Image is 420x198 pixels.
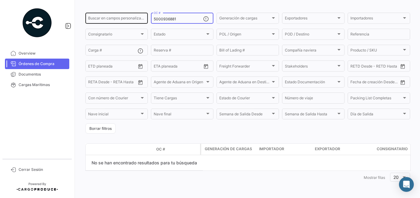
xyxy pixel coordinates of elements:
datatable-header-cell: Generación de cargas [201,144,257,155]
span: Órdenes de Compra [19,61,67,67]
span: Semana de Salida Desde [219,113,271,117]
span: OC # [156,146,165,152]
datatable-header-cell: Importador [257,144,312,155]
button: Open calendar [136,62,145,71]
datatable-header-cell: Modo de Transporte [98,147,114,152]
span: Exportador [315,146,340,152]
span: Con número de Courier [88,97,139,101]
span: Estado [154,33,205,37]
span: Importador [259,146,284,152]
input: Hasta [104,65,126,69]
button: Open calendar [136,78,145,87]
input: Desde [350,65,362,69]
input: Hasta [104,81,126,85]
button: Borrar filtros [85,123,116,134]
span: Overview [19,51,67,56]
span: Tiene Cargas [154,97,205,101]
a: Órdenes de Compra [5,59,69,69]
span: Freight Forwarder [219,65,271,69]
span: Cargas Marítimas [19,82,67,88]
span: Stakeholders [285,65,336,69]
button: Open calendar [398,78,407,87]
button: Open calendar [201,62,211,71]
span: Consignatario [88,33,139,37]
span: Nave final [154,113,205,117]
span: Agente de Aduana en Destino [219,81,271,85]
input: Desde [88,65,99,69]
span: Agente de Aduana en Origen [154,81,205,85]
span: Consignatario [377,146,408,152]
datatable-header-cell: OC # [154,144,200,155]
span: POL / Origen [219,33,271,37]
input: Hasta [366,81,388,85]
img: powered-by.png [22,7,53,38]
div: Abrir Intercom Messenger [399,177,414,192]
span: Compañía naviera [285,49,336,53]
a: Overview [5,48,69,59]
input: Desde [350,81,362,85]
input: Desde [88,81,99,85]
span: Día de Salida [350,113,402,117]
a: Cargas Marítimas [5,80,69,90]
a: Documentos [5,69,69,80]
input: Hasta [169,65,192,69]
span: Importadores [350,17,402,21]
span: Packing List Completas [350,97,402,101]
button: Open calendar [398,62,407,71]
input: Desde [154,65,165,69]
span: 20 [393,175,399,180]
span: Estado Documentación [285,81,336,85]
datatable-header-cell: Exportador [312,144,374,155]
span: Generación de cargas [205,146,252,152]
span: Generación de cargas [219,17,271,21]
span: POD / Destino [285,33,336,37]
span: Exportadores [285,17,336,21]
span: Nave inicial [88,113,139,117]
span: Semana de Salida Hasta [285,113,336,117]
div: No se han encontrado resultados para tu búsqueda [86,155,203,171]
span: Mostrar filas [364,175,385,180]
input: Hasta [366,65,388,69]
span: Documentos [19,72,67,77]
span: Cerrar Sesión [19,167,67,172]
span: Estado de Courier [219,97,271,101]
datatable-header-cell: Estado Doc. [114,147,154,152]
span: Producto / SKU [350,49,402,53]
